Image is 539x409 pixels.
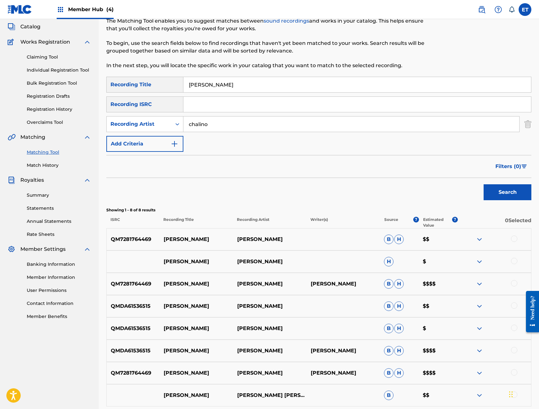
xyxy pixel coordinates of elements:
img: expand [83,133,91,141]
img: expand [476,280,483,288]
span: H [394,324,404,333]
form: Search Form [106,77,531,203]
p: $$ [419,236,457,243]
p: [PERSON_NAME] [160,280,233,288]
a: Match History [27,162,91,169]
p: [PERSON_NAME] [160,325,233,332]
span: B [384,235,394,244]
span: Member Settings [20,245,66,253]
a: sound recordings [264,18,309,24]
p: Estimated Value [423,217,452,228]
div: Drag [509,385,513,404]
p: [PERSON_NAME] [160,347,233,355]
span: Works Registration [20,38,70,46]
span: H [394,368,404,378]
button: Search [484,184,531,200]
p: QMDA61536515 [107,325,160,332]
p: [PERSON_NAME] [160,236,233,243]
p: QMDA61536515 [107,302,160,310]
p: [PERSON_NAME] [233,302,306,310]
p: Recording Artist [233,217,306,228]
p: $$$$ [419,280,457,288]
p: [PERSON_NAME] [160,369,233,377]
a: Claiming Tool [27,54,91,60]
span: Matching [20,133,45,141]
button: Add Criteria [106,136,183,152]
img: expand [476,325,483,332]
img: 9d2ae6d4665cec9f34b9.svg [171,140,178,148]
p: QM7281764469 [107,280,160,288]
img: expand [476,302,483,310]
span: H [394,301,404,311]
a: Matching Tool [27,149,91,156]
span: B [384,346,394,356]
p: QM7281764469 [107,369,160,377]
img: expand [476,369,483,377]
img: expand [476,391,483,399]
p: Writer(s) [306,217,380,228]
span: ? [413,217,419,222]
p: The Matching Tool enables you to suggest matches between and works in your catalog. This helps en... [106,17,434,32]
img: Works Registration [8,38,16,46]
p: [PERSON_NAME] [PERSON_NAME] [233,391,306,399]
a: Banking Information [27,261,91,268]
p: Showing 1 - 8 of 8 results [106,207,531,213]
iframe: Chat Widget [507,378,539,409]
p: 0 Selected [458,217,531,228]
p: $$$$ [419,347,457,355]
p: QM7281764469 [107,236,160,243]
div: Notifications [508,6,515,13]
span: H [394,346,404,356]
a: Member Information [27,274,91,281]
div: Help [492,3,505,16]
img: Royalties [8,176,15,184]
img: Top Rightsholders [57,6,64,13]
p: [PERSON_NAME] [233,280,306,288]
a: User Permissions [27,287,91,294]
a: CatalogCatalog [8,23,40,31]
img: search [478,6,486,13]
img: filter [521,165,527,168]
img: expand [476,347,483,355]
a: Public Search [475,3,488,16]
a: Registration Drafts [27,93,91,100]
iframe: Resource Center [521,286,539,337]
p: [PERSON_NAME] [233,325,306,332]
p: [PERSON_NAME] [233,236,306,243]
span: H [394,279,404,289]
span: H [394,235,404,244]
p: [PERSON_NAME] [233,369,306,377]
span: B [384,301,394,311]
a: Annual Statements [27,218,91,225]
p: To begin, use the search fields below to find recordings that haven't yet been matched to your wo... [106,39,434,55]
img: help [494,6,502,13]
p: Recording Title [159,217,233,228]
span: Catalog [20,23,40,31]
p: [PERSON_NAME] [160,391,233,399]
span: Member Hub [68,6,114,13]
p: [PERSON_NAME] [306,369,380,377]
span: B [384,391,394,400]
img: expand [83,245,91,253]
p: $$ [419,302,457,310]
a: Contact Information [27,300,91,307]
p: [PERSON_NAME] [160,258,233,265]
a: Bulk Registration Tool [27,80,91,87]
p: Source [384,217,398,228]
div: User Menu [519,3,531,16]
img: Catalog [8,23,15,31]
p: [PERSON_NAME] [306,347,380,355]
p: In the next step, you will locate the specific work in your catalog that you want to match to the... [106,62,434,69]
img: MLC Logo [8,5,32,14]
a: Registration History [27,106,91,113]
img: Matching [8,133,16,141]
button: Filters (0) [492,159,531,174]
span: Royalties [20,176,44,184]
img: expand [476,258,483,265]
p: ISRC [106,217,159,228]
span: Filters ( 0 ) [495,163,521,170]
img: expand [83,176,91,184]
span: B [384,279,394,289]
